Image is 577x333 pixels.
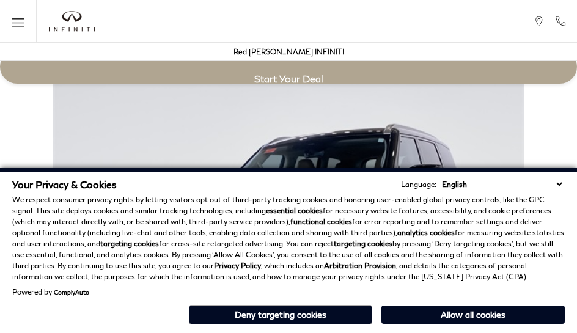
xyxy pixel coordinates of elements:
[189,305,372,324] button: Deny targeting cookies
[54,288,89,296] a: ComplyAuto
[266,206,323,215] strong: essential cookies
[12,194,565,282] p: We respect consumer privacy rights by letting visitors opt out of third-party tracking cookies an...
[12,288,89,296] div: Powered by
[290,217,352,226] strong: functional cookies
[381,306,565,324] button: Allow all cookies
[254,73,323,84] span: Start Your Deal
[334,239,392,248] strong: targeting cookies
[214,261,261,270] a: Privacy Policy
[401,181,436,188] div: Language:
[12,178,117,190] span: Your Privacy & Cookies
[49,11,95,32] img: INFINITI
[439,178,565,190] select: Language Select
[233,47,344,56] a: Red [PERSON_NAME] INFINITI
[397,228,455,237] strong: analytics cookies
[49,11,95,32] a: infiniti
[324,261,396,270] strong: Arbitration Provision
[100,239,159,248] strong: targeting cookies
